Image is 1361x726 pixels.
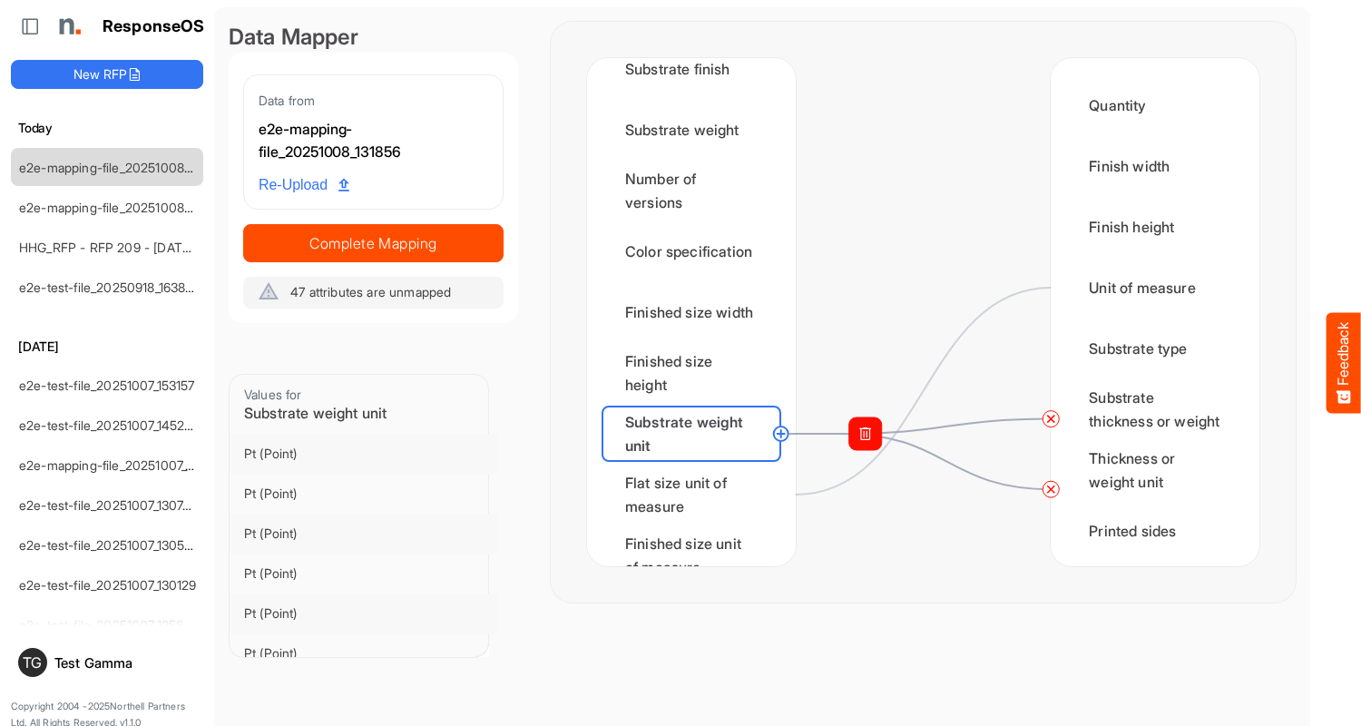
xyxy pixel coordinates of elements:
div: Quantity [1065,77,1245,133]
div: Finished size width [602,284,781,340]
span: 47 attributes are unmapped [290,284,451,299]
div: Pt (Point) [244,445,484,463]
div: Pt (Point) [244,564,484,583]
h1: ResponseOS [103,17,205,36]
div: Substrate finish [602,41,781,97]
div: Pt (Point) [244,644,484,662]
div: Finished size unit of measure [602,527,781,584]
div: Flat size unit of measure [602,466,781,523]
div: Finished size height [602,345,781,401]
div: Data Mapper [229,22,518,53]
a: e2e-test-file_20251007_153157 [19,378,195,393]
div: Test Gamma [54,656,196,670]
div: Paper type [1065,564,1245,620]
div: Finish width [1065,138,1245,194]
a: e2e-test-file_20251007_130500 [19,537,201,553]
div: Substrate weight unit [602,406,781,462]
span: Complete Mapping [244,231,503,256]
button: Feedback [1327,313,1361,414]
div: Number of versions [602,162,781,219]
a: e2e-test-file_20251007_130129 [19,577,197,593]
h6: Today [11,118,203,138]
div: Data from [259,90,488,111]
div: Pt (Point) [244,604,484,623]
a: e2e-test-file_20251007_145239 [19,417,200,433]
div: Unit of measure [1065,260,1245,316]
div: Thickness or weight unit [1065,442,1245,498]
button: New RFP [11,60,203,89]
a: e2e-mapping-file_20251008_131856 [19,160,227,175]
div: Substrate weight [602,102,781,158]
a: e2e-mapping-file_20251007_133137 [19,457,223,473]
div: e2e-mapping-file_20251008_131856 [259,118,488,164]
span: TG [23,655,42,670]
a: HHG_RFP - RFP 209 - [DATE] - ROS TEST 3 (LITE) (2) [19,240,337,255]
a: e2e-test-file_20251007_130749 [19,497,199,513]
a: e2e-test-file_20250918_163829 (1) (2) [19,280,235,295]
div: Substrate type [1065,320,1245,377]
div: Pt (Point) [244,525,484,543]
div: Color specification [602,223,781,280]
div: Pt (Point) [244,485,484,503]
a: Re-Upload [251,168,357,202]
img: Northell [50,8,86,44]
div: Finish height [1065,199,1245,255]
h6: [DATE] [11,337,203,357]
div: Printed sides [1065,503,1245,559]
div: Substrate thickness or weight [1065,381,1245,437]
span: Substrate weight unit [244,404,387,422]
a: e2e-mapping-file_20251008_131648 [19,200,228,215]
span: Values for [244,387,302,402]
span: Re-Upload [259,173,349,197]
button: Complete Mapping [243,224,504,262]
